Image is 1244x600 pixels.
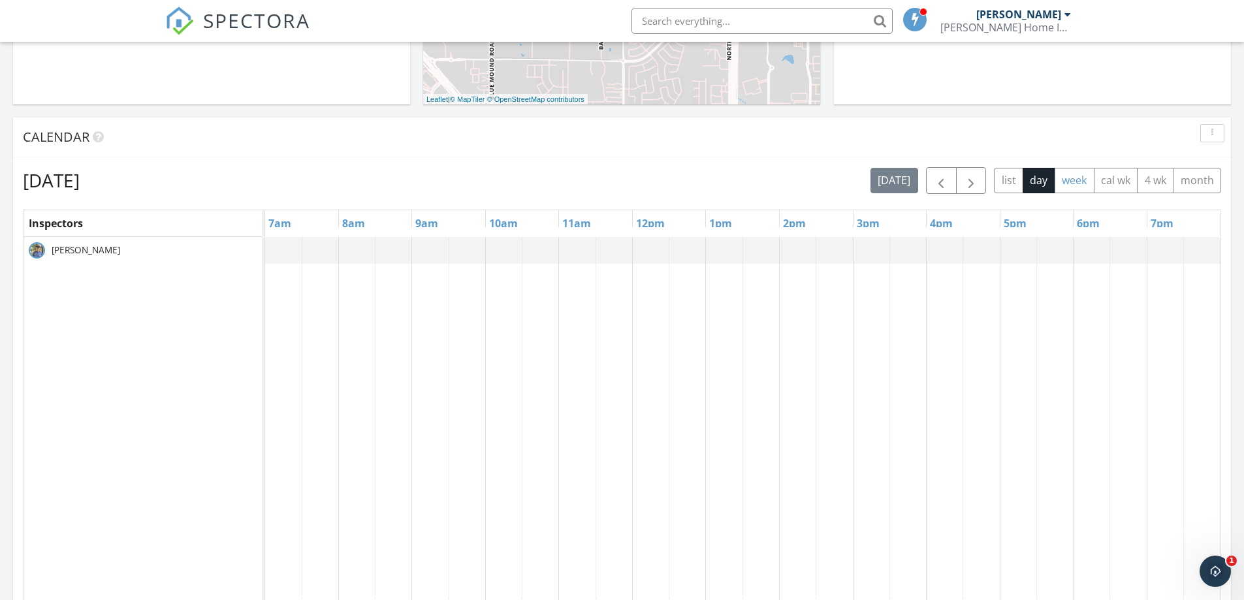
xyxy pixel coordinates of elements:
[203,7,310,34] span: SPECTORA
[29,216,83,230] span: Inspectors
[29,242,45,259] img: img_5327.jpeg
[412,213,441,234] a: 9am
[976,8,1061,21] div: [PERSON_NAME]
[265,213,295,234] a: 7am
[633,213,668,234] a: 12pm
[1200,556,1231,587] iframe: Intercom live chat
[423,94,588,105] div: |
[780,213,809,234] a: 2pm
[706,213,735,234] a: 1pm
[426,95,448,103] a: Leaflet
[956,167,987,194] button: Next day
[853,213,883,234] a: 3pm
[23,128,89,146] span: Calendar
[1055,168,1094,193] button: week
[1000,213,1030,234] a: 5pm
[165,7,194,35] img: The Best Home Inspection Software - Spectora
[487,95,584,103] a: © OpenStreetMap contributors
[165,18,310,45] a: SPECTORA
[1147,213,1177,234] a: 7pm
[1094,168,1138,193] button: cal wk
[23,167,80,193] h2: [DATE]
[1173,168,1221,193] button: month
[450,95,485,103] a: © MapTiler
[1137,168,1173,193] button: 4 wk
[559,213,594,234] a: 11am
[1023,168,1055,193] button: day
[927,213,956,234] a: 4pm
[49,244,123,257] span: [PERSON_NAME]
[870,168,918,193] button: [DATE]
[1226,556,1237,566] span: 1
[339,213,368,234] a: 8am
[631,8,893,34] input: Search everything...
[926,167,957,194] button: Previous day
[940,21,1071,34] div: Fisher Home Inspections, LLC
[486,213,521,234] a: 10am
[994,168,1023,193] button: list
[1074,213,1103,234] a: 6pm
